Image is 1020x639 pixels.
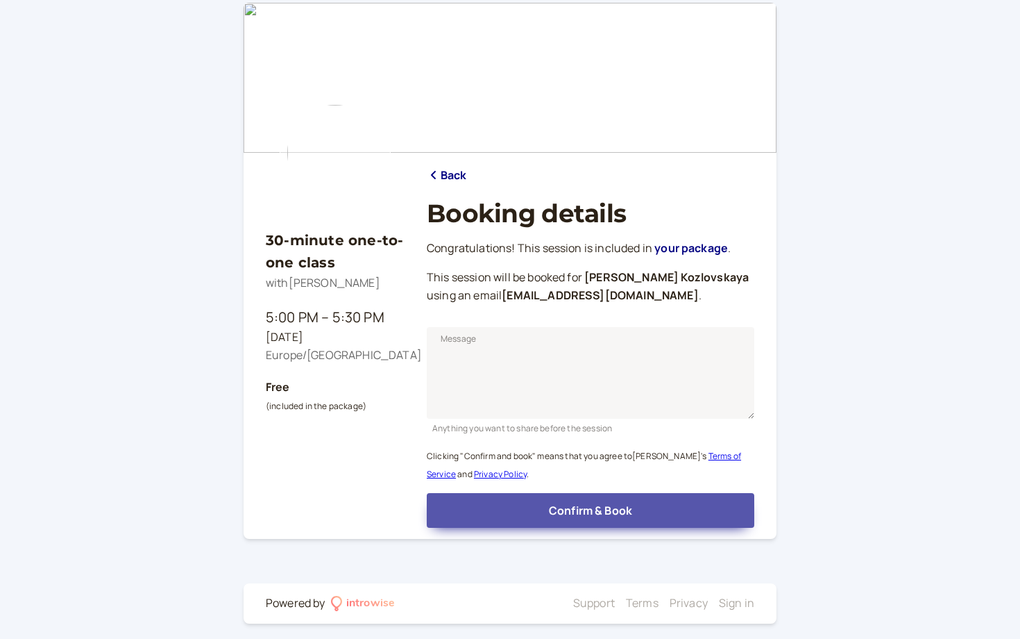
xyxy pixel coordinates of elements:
a: Privacy [670,595,708,611]
div: introwise [346,595,395,613]
a: Terms [626,595,658,611]
a: Support [573,595,615,611]
a: Sign in [719,595,754,611]
div: Powered by [266,595,325,613]
p: Congratulations! This session is included in . [427,240,754,258]
span: Confirm & Book [549,503,632,518]
p: This session will be booked for using an email . [427,269,754,305]
div: Anything you want to share before the session [427,419,754,435]
b: Free [266,379,290,395]
h3: 30-minute one-to-one class [266,229,405,274]
h1: Booking details [427,199,754,229]
a: Back [427,167,467,185]
small: Clicking "Confirm and book" means that you agree to [PERSON_NAME] ' s and . [427,450,741,480]
a: introwise [331,595,396,613]
a: Privacy Policy [474,468,527,480]
b: [EMAIL_ADDRESS][DOMAIN_NAME] [502,288,698,303]
span: Message [441,332,476,346]
div: Europe/[GEOGRAPHIC_DATA] [266,347,405,365]
small: (included in the package) [266,400,366,412]
button: Confirm & Book [427,493,754,528]
a: your package [654,240,728,256]
b: [PERSON_NAME] Kozlovskaya [584,269,749,285]
textarea: Message [427,327,754,419]
div: 5:00 PM – 5:30 PM [266,306,405,329]
span: with [PERSON_NAME] [266,275,380,290]
a: Terms of Service [427,450,741,480]
div: [DATE] [266,329,405,347]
